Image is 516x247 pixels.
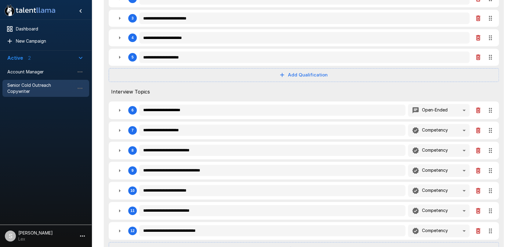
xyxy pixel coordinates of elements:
p: Competency [422,127,448,133]
div: 11 [130,209,134,213]
div: 4 [132,36,134,40]
div: 12 [130,229,134,233]
div: 9 [132,168,134,173]
div: 10 [130,189,134,193]
p: Competency [422,228,448,234]
div: 8 [132,148,134,153]
div: 5 [109,49,499,66]
div: 6 [132,108,134,112]
p: Open-Ended [422,107,447,113]
div: 9 [109,162,499,179]
span: Interview Topics [111,88,496,95]
div: 8 [109,142,499,159]
div: 6 [109,101,499,119]
div: 12 [109,222,499,240]
div: 7 [109,122,499,139]
div: 5 [132,55,134,59]
p: Competency [422,187,448,193]
div: 10 [109,182,499,199]
p: Competency [422,207,448,213]
p: Competency [422,167,448,173]
div: 11 [109,202,499,220]
button: Add Qualification [109,68,499,82]
div: 7 [132,128,134,132]
div: 3 [132,16,134,20]
div: 4 [109,29,499,46]
div: 3 [109,10,499,27]
p: Competency [422,147,448,153]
